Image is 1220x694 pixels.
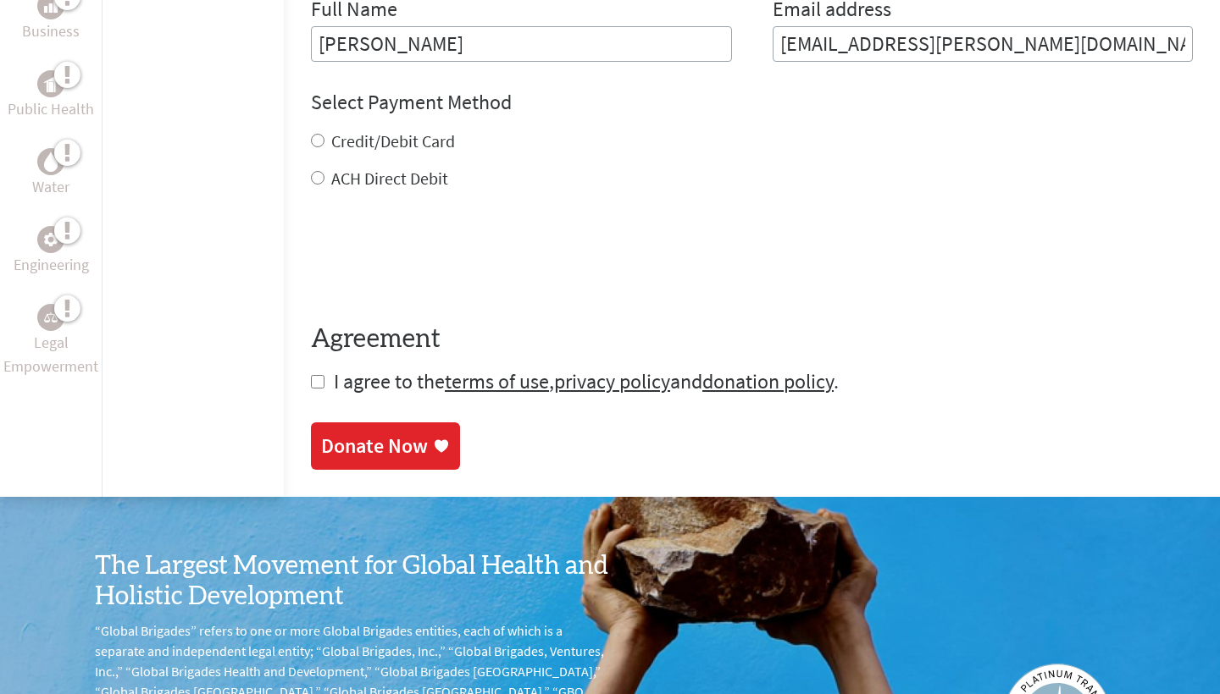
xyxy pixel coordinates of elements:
div: Water [37,148,64,175]
div: Legal Empowerment [37,304,64,331]
iframe: reCAPTCHA [311,224,568,290]
a: donation policy [702,368,834,394]
a: Public HealthPublic Health [8,70,94,121]
label: ACH Direct Debit [331,168,448,189]
img: Legal Empowerment [44,312,58,322]
img: Public Health [44,75,58,92]
a: EngineeringEngineering [14,226,89,277]
a: privacy policy [554,368,670,394]
p: Business [22,19,80,43]
a: Legal EmpowermentLegal Empowerment [3,304,98,378]
h3: The Largest Movement for Global Health and Holistic Development [95,551,610,612]
p: Water [32,175,69,199]
p: Public Health [8,97,94,121]
img: Engineering [44,233,58,246]
h4: Select Payment Method [311,89,1193,116]
h4: Agreement [311,324,1193,355]
a: Donate Now [311,422,460,470]
p: Engineering [14,253,89,277]
span: I agree to the , and . [334,368,839,394]
div: Donate Now [321,432,428,460]
a: WaterWater [32,148,69,199]
input: Your Email [773,26,1194,62]
input: Enter Full Name [311,26,732,62]
div: Public Health [37,70,64,97]
img: Water [44,152,58,172]
label: Credit/Debit Card [331,130,455,151]
div: Engineering [37,226,64,253]
a: terms of use [445,368,549,394]
p: Legal Empowerment [3,331,98,378]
